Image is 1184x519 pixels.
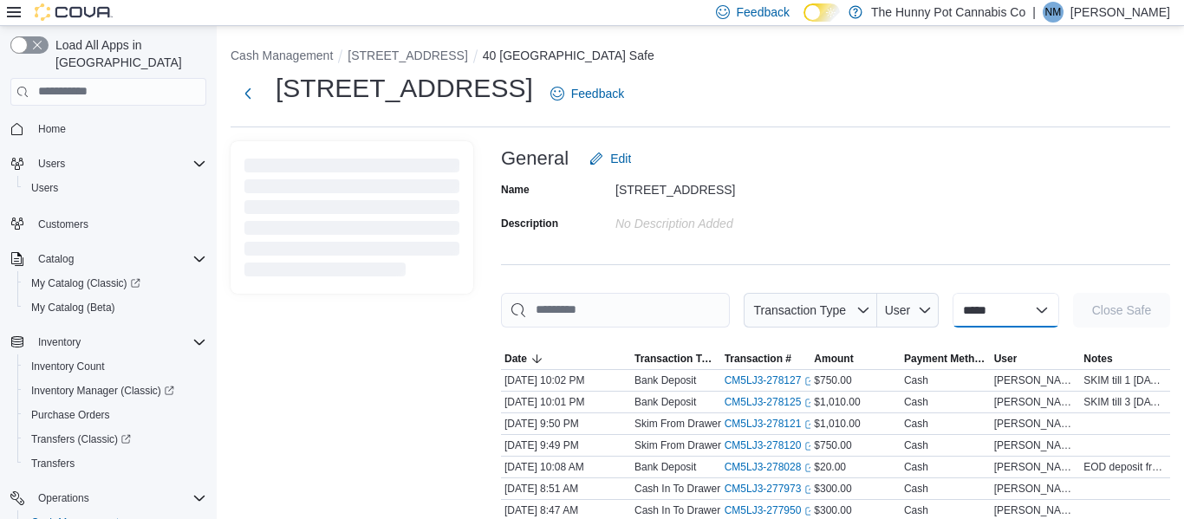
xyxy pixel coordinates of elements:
[634,373,696,387] p: Bank Deposit
[31,488,206,509] span: Operations
[721,348,811,369] button: Transaction #
[582,141,638,176] button: Edit
[725,352,791,366] span: Transaction #
[17,403,213,427] button: Purchase Orders
[814,503,851,517] span: $300.00
[504,352,527,366] span: Date
[3,116,213,141] button: Home
[17,427,213,451] a: Transfers (Classic)
[725,503,816,517] a: CM5LJ3-277950External link
[17,379,213,403] a: Inventory Manager (Classic)
[725,395,816,409] a: CM5LJ3-278125External link
[904,460,928,474] div: Cash
[904,417,928,431] div: Cash
[49,36,206,71] span: Load All Apps in [GEOGRAPHIC_DATA]
[994,438,1077,452] span: [PERSON_NAME]
[994,482,1077,496] span: [PERSON_NAME]
[804,484,815,495] svg: External link
[571,85,624,102] span: Feedback
[1083,395,1167,409] span: SKIM till 3 [DATE] 3x100 8x50 15x20 1x10
[904,395,928,409] div: Cash
[38,491,89,505] span: Operations
[994,417,1077,431] span: [PERSON_NAME]
[24,297,206,318] span: My Catalog (Beta)
[814,438,851,452] span: $750.00
[634,482,772,496] p: Cash In To Drawer (Drawer 3)
[904,352,987,366] span: Payment Methods
[1083,373,1167,387] span: SKIM till 1 [DATE] 2x100 9x50 5x20
[885,303,911,317] span: User
[24,297,122,318] a: My Catalog (Beta)
[725,482,816,496] a: CM5LJ3-277973External link
[31,332,88,353] button: Inventory
[994,373,1077,387] span: [PERSON_NAME]
[24,405,206,425] span: Purchase Orders
[24,453,206,474] span: Transfers
[501,293,730,328] input: This is a search bar. As you type, the results lower in the page will automatically filter.
[501,392,631,412] div: [DATE] 10:01 PM
[634,352,718,366] span: Transaction Type
[24,380,206,401] span: Inventory Manager (Classic)
[744,293,877,328] button: Transaction Type
[38,217,88,231] span: Customers
[17,271,213,295] a: My Catalog (Classic)
[3,211,213,236] button: Customers
[904,438,928,452] div: Cash
[543,76,631,111] a: Feedback
[1070,2,1170,23] p: [PERSON_NAME]
[31,301,115,315] span: My Catalog (Beta)
[804,463,815,473] svg: External link
[31,153,206,174] span: Users
[615,176,848,197] div: [STREET_ADDRESS]
[631,348,721,369] button: Transaction Type
[501,457,631,477] div: [DATE] 10:08 AM
[244,162,459,280] span: Loading
[31,360,105,373] span: Inventory Count
[725,460,816,474] a: CM5LJ3-278028External link
[348,49,467,62] button: [STREET_ADDRESS]
[231,49,333,62] button: Cash Management
[31,432,131,446] span: Transfers (Classic)
[24,356,112,377] a: Inventory Count
[24,429,138,450] a: Transfers (Classic)
[24,273,147,294] a: My Catalog (Classic)
[615,210,848,230] div: No Description added
[501,478,631,499] div: [DATE] 8:51 AM
[634,417,773,431] p: Skim From Drawer (Drawer 3)
[1045,2,1062,23] span: NM
[737,3,790,21] span: Feedback
[610,150,631,167] span: Edit
[904,373,928,387] div: Cash
[24,380,181,401] a: Inventory Manager (Classic)
[804,506,815,516] svg: External link
[276,71,533,106] h1: [STREET_ADDRESS]
[31,119,73,139] a: Home
[24,178,206,198] span: Users
[634,503,772,517] p: Cash In To Drawer (Drawer 1)
[1083,352,1112,366] span: Notes
[1043,2,1064,23] div: Nick Miszuk
[804,398,815,408] svg: External link
[634,460,696,474] p: Bank Deposit
[904,503,928,517] div: Cash
[35,3,113,21] img: Cova
[24,429,206,450] span: Transfers (Classic)
[871,2,1025,23] p: The Hunny Pot Cannabis Co
[483,49,654,62] button: 40 [GEOGRAPHIC_DATA] Safe
[991,348,1081,369] button: User
[877,293,939,328] button: User
[803,3,840,22] input: Dark Mode
[31,212,206,234] span: Customers
[725,373,816,387] a: CM5LJ3-278127External link
[24,405,117,425] a: Purchase Orders
[814,417,860,431] span: $1,010.00
[31,332,206,353] span: Inventory
[31,384,174,398] span: Inventory Manager (Classic)
[814,352,853,366] span: Amount
[17,295,213,320] button: My Catalog (Beta)
[17,176,213,200] button: Users
[753,303,846,317] span: Transaction Type
[994,460,1077,474] span: [PERSON_NAME]
[501,370,631,391] div: [DATE] 10:02 PM
[501,217,558,230] label: Description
